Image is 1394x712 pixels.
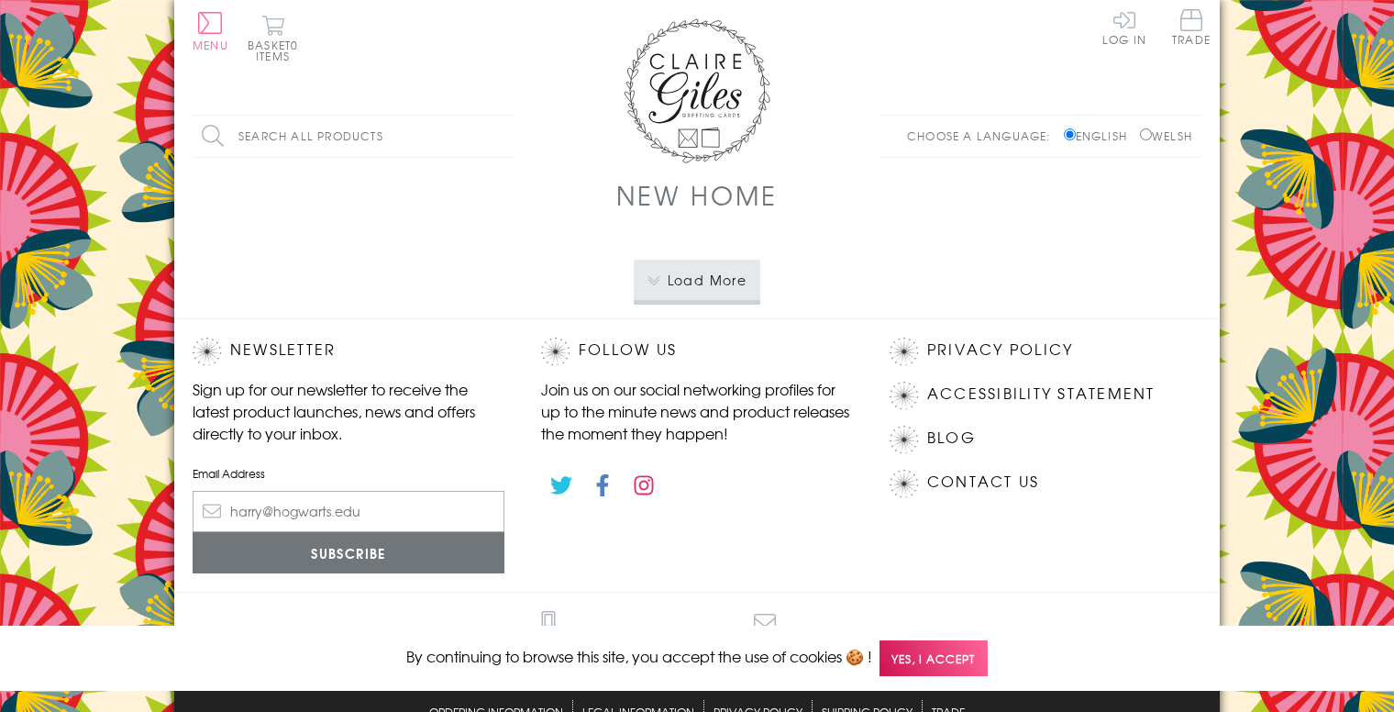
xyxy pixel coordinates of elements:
[193,12,228,50] button: Menu
[1172,9,1211,49] a: Trade
[193,491,504,532] input: harry@hogwarts.edu
[616,176,777,214] h1: New Home
[927,338,1073,362] a: Privacy Policy
[193,338,504,365] h2: Newsletter
[625,611,905,663] a: [EMAIL_ADDRESS][DOMAIN_NAME]
[880,640,988,676] span: Yes, I accept
[927,382,1156,406] a: Accessibility Statement
[495,116,514,157] input: Search
[1064,128,1136,144] label: English
[193,532,504,573] input: Subscribe
[541,378,853,444] p: Join us on our social networking profiles for up to the minute news and product releases the mome...
[1102,9,1146,45] a: Log In
[1064,128,1076,140] input: English
[1140,128,1192,144] label: Welsh
[927,470,1039,495] a: Contact Us
[927,426,976,451] a: Blog
[490,611,607,663] a: 0191 270 8191
[634,260,761,300] button: Load More
[248,15,298,61] button: Basket0 items
[193,378,504,444] p: Sign up for our newsletter to receive the latest product launches, news and offers directly to yo...
[193,37,228,53] span: Menu
[907,128,1060,144] p: Choose a language:
[193,465,504,482] label: Email Address
[541,338,853,365] h2: Follow Us
[1140,128,1152,140] input: Welsh
[624,18,770,163] img: Claire Giles Greetings Cards
[1172,9,1211,45] span: Trade
[193,116,514,157] input: Search all products
[256,37,298,64] span: 0 items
